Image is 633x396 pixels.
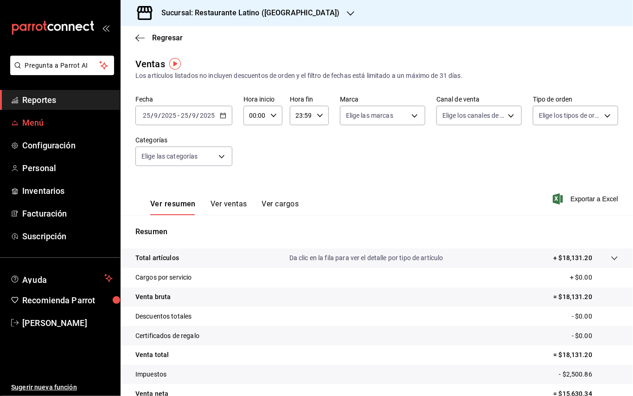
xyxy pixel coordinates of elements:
span: Menú [22,116,113,129]
div: Ventas [135,57,165,71]
input: -- [192,112,197,119]
span: Sugerir nueva función [11,383,113,392]
p: = $18,131.20 [553,292,618,302]
p: Total artículos [135,253,179,263]
h3: Sucursal: Restaurante Latino ([GEOGRAPHIC_DATA]) [154,7,339,19]
div: Los artículos listados no incluyen descuentos de orden y el filtro de fechas está limitado a un m... [135,71,618,81]
span: Reportes [22,94,113,106]
p: Cargos por servicio [135,273,192,282]
p: - $0.00 [572,312,618,321]
p: + $18,131.20 [553,253,592,263]
p: Certificados de regalo [135,331,199,341]
p: = $18,131.20 [553,350,618,360]
button: open_drawer_menu [102,24,109,32]
p: Descuentos totales [135,312,192,321]
button: Exportar a Excel [555,193,618,204]
img: Tooltip marker [169,58,181,70]
p: - $0.00 [572,331,618,341]
p: + $0.00 [570,273,618,282]
button: Ver resumen [150,199,196,215]
span: Configuración [22,139,113,152]
a: Pregunta a Parrot AI [6,67,114,77]
span: - [178,112,179,119]
span: / [151,112,153,119]
input: ---- [199,112,215,119]
span: / [197,112,199,119]
span: [PERSON_NAME] [22,317,113,329]
label: Hora inicio [243,96,282,103]
input: -- [180,112,189,119]
button: Ver ventas [211,199,247,215]
button: Ver cargos [262,199,299,215]
p: Da clic en la fila para ver el detalle por tipo de artículo [289,253,443,263]
span: Pregunta a Parrot AI [25,61,100,70]
p: Resumen [135,226,618,237]
label: Categorías [135,137,232,144]
span: / [189,112,192,119]
p: Venta bruta [135,292,171,302]
span: Inventarios [22,185,113,197]
span: Elige las categorías [141,152,198,161]
input: ---- [161,112,177,119]
span: Facturación [22,207,113,220]
span: Recomienda Parrot [22,294,113,307]
span: Ayuda [22,273,101,284]
input: -- [153,112,158,119]
label: Tipo de orden [533,96,618,103]
p: Venta total [135,350,169,360]
span: Elige los tipos de orden [539,111,601,120]
label: Marca [340,96,425,103]
button: Pregunta a Parrot AI [10,56,114,75]
span: Regresar [152,33,183,42]
p: Impuestos [135,370,166,379]
p: - $2,500.86 [559,370,618,379]
span: Elige las marcas [346,111,393,120]
span: Elige los canales de venta [442,111,505,120]
label: Canal de venta [436,96,522,103]
span: Suscripción [22,230,113,243]
span: Personal [22,162,113,174]
button: Regresar [135,33,183,42]
input: -- [142,112,151,119]
span: / [158,112,161,119]
label: Fecha [135,96,232,103]
label: Hora fin [290,96,329,103]
div: navigation tabs [150,199,299,215]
